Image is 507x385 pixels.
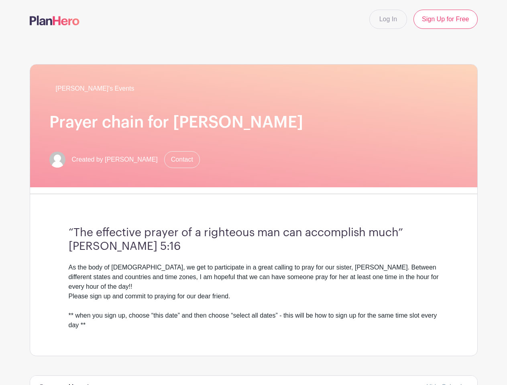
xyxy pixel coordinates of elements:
span: Created by [PERSON_NAME] [72,155,158,164]
img: default-ce2991bfa6775e67f084385cd625a349d9dcbb7a52a09fb2fda1e96e2d18dcdb.png [49,152,65,168]
span: [PERSON_NAME]'s Events [56,84,134,93]
a: Log In [369,10,407,29]
h1: Prayer chain for [PERSON_NAME] [49,113,458,132]
a: Contact [164,151,200,168]
a: Sign Up for Free [413,10,477,29]
img: logo-507f7623f17ff9eddc593b1ce0a138ce2505c220e1c5a4e2b4648c50719b7d32.svg [30,16,79,25]
h3: “The effective prayer of a righteous man can accomplish much” [PERSON_NAME] 5:16 [69,226,439,253]
div: As the body of [DEMOGRAPHIC_DATA], we get to participate in a great calling to pray for our siste... [69,263,439,330]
